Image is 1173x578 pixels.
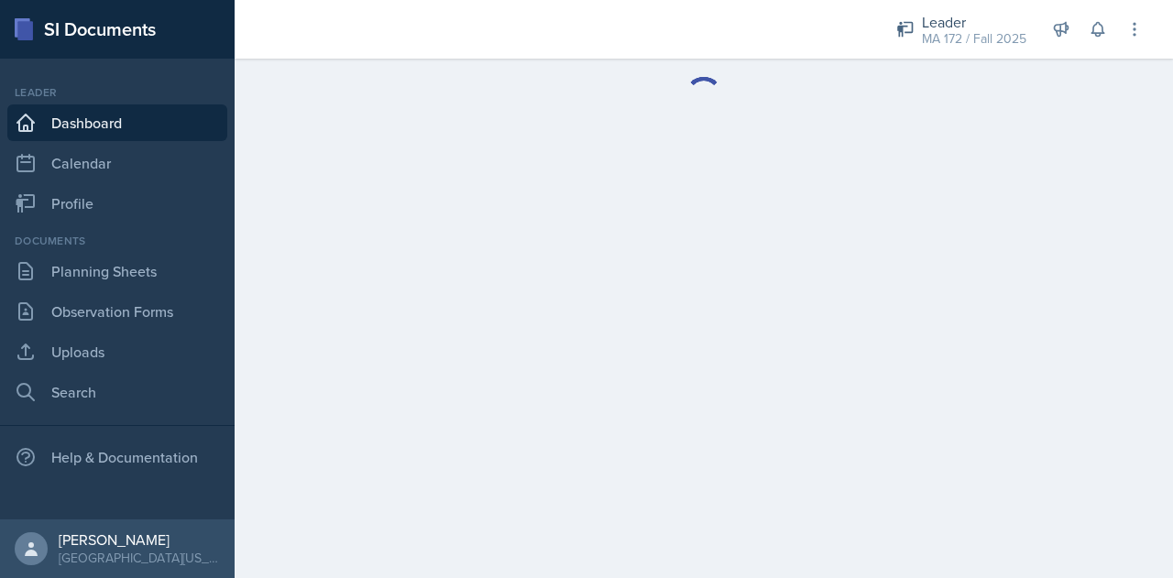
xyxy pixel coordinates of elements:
a: Planning Sheets [7,253,227,289]
a: Dashboard [7,104,227,141]
div: Help & Documentation [7,439,227,475]
div: Documents [7,233,227,249]
a: Profile [7,185,227,222]
a: Search [7,374,227,410]
a: Observation Forms [7,293,227,330]
div: [GEOGRAPHIC_DATA][US_STATE] in [GEOGRAPHIC_DATA] [59,549,220,567]
a: Calendar [7,145,227,181]
a: Uploads [7,333,227,370]
div: [PERSON_NAME] [59,530,220,549]
div: MA 172 / Fall 2025 [922,29,1026,49]
div: Leader [922,11,1026,33]
div: Leader [7,84,227,101]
